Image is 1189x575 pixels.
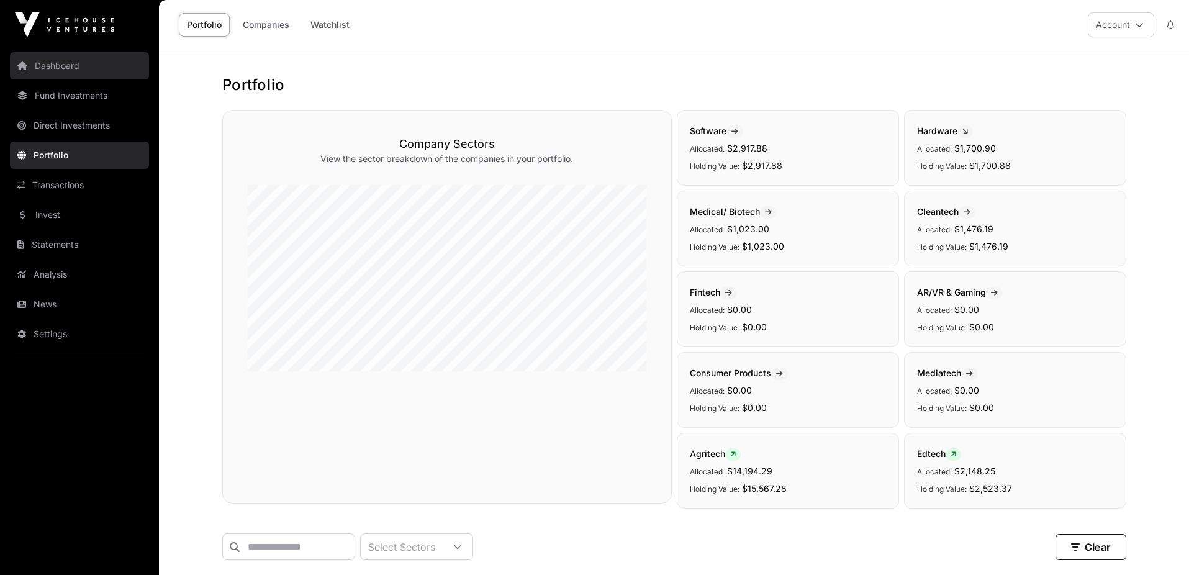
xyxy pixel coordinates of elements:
[954,304,979,315] span: $0.00
[727,385,752,396] span: $0.00
[361,534,443,559] div: Select Sectors
[690,125,743,136] span: Software
[10,171,149,199] a: Transactions
[954,385,979,396] span: $0.00
[10,291,149,318] a: News
[969,483,1012,494] span: $2,523.37
[969,241,1008,251] span: $1,476.19
[10,112,149,139] a: Direct Investments
[954,466,995,476] span: $2,148.25
[727,304,752,315] span: $0.00
[742,241,784,251] span: $1,023.00
[917,242,967,251] span: Holding Value:
[969,402,994,413] span: $0.00
[690,306,725,315] span: Allocated:
[917,404,967,413] span: Holding Value:
[690,161,739,171] span: Holding Value:
[690,242,739,251] span: Holding Value:
[954,143,996,153] span: $1,700.90
[179,13,230,37] a: Portfolio
[954,224,993,234] span: $1,476.19
[248,153,646,165] p: View the sector breakdown of the companies in your portfolio.
[10,231,149,258] a: Statements
[690,484,739,494] span: Holding Value:
[917,144,952,153] span: Allocated:
[690,448,741,459] span: Agritech
[15,12,114,37] img: Icehouse Ventures Logo
[742,402,767,413] span: $0.00
[727,224,769,234] span: $1,023.00
[222,75,1126,95] h1: Portfolio
[917,225,952,234] span: Allocated:
[690,323,739,332] span: Holding Value:
[917,306,952,315] span: Allocated:
[690,287,737,297] span: Fintech
[235,13,297,37] a: Companies
[917,125,973,136] span: Hardware
[917,386,952,396] span: Allocated:
[690,368,788,378] span: Consumer Products
[1088,12,1154,37] button: Account
[302,13,358,37] a: Watchlist
[690,206,777,217] span: Medical/ Biotech
[917,368,978,378] span: Mediatech
[10,52,149,79] a: Dashboard
[690,404,739,413] span: Holding Value:
[969,322,994,332] span: $0.00
[917,161,967,171] span: Holding Value:
[10,320,149,348] a: Settings
[690,467,725,476] span: Allocated:
[917,467,952,476] span: Allocated:
[690,386,725,396] span: Allocated:
[248,135,646,153] h3: Company Sectors
[742,322,767,332] span: $0.00
[917,287,1003,297] span: AR/VR & Gaming
[727,143,767,153] span: $2,917.88
[10,142,149,169] a: Portfolio
[727,466,772,476] span: $14,194.29
[742,160,782,171] span: $2,917.88
[917,484,967,494] span: Holding Value:
[10,201,149,229] a: Invest
[690,225,725,234] span: Allocated:
[1056,534,1126,560] button: Clear
[917,448,961,459] span: Edtech
[10,82,149,109] a: Fund Investments
[10,261,149,288] a: Analysis
[690,144,725,153] span: Allocated:
[742,483,787,494] span: $15,567.28
[969,160,1011,171] span: $1,700.88
[1127,515,1189,575] iframe: Chat Widget
[917,206,975,217] span: Cleantech
[917,323,967,332] span: Holding Value:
